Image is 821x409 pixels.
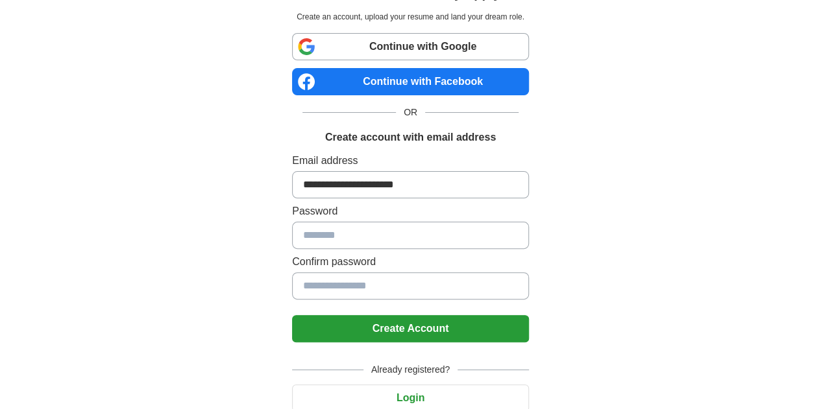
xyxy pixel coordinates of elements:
h1: Create account with email address [325,130,496,145]
a: Continue with Google [292,33,529,60]
label: Email address [292,153,529,169]
span: OR [396,106,425,119]
p: Create an account, upload your resume and land your dream role. [295,11,526,23]
span: Already registered? [363,363,458,377]
a: Continue with Facebook [292,68,529,95]
button: Create Account [292,315,529,342]
label: Confirm password [292,254,529,270]
label: Password [292,204,529,219]
a: Login [292,392,529,403]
